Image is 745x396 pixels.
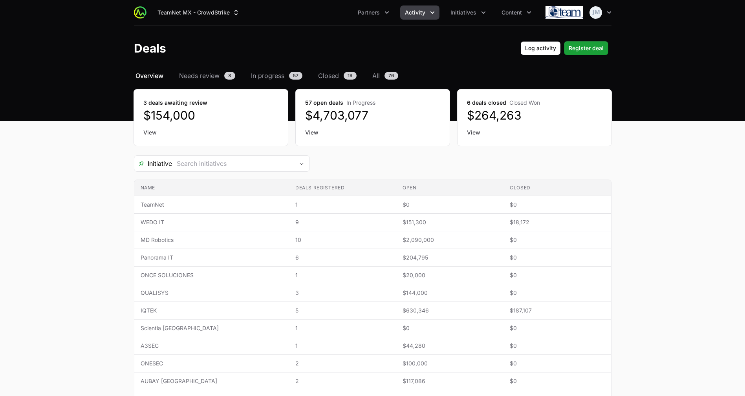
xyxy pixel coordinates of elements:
[141,201,283,209] span: TeamNet
[141,307,283,314] span: IQTEK
[400,5,439,20] button: Activity
[405,9,425,16] span: Activity
[372,71,380,80] span: All
[545,5,583,20] img: TeamNet MX
[358,9,380,16] span: Partners
[295,360,390,367] span: 2
[510,271,604,279] span: $0
[564,41,608,55] button: Register deal
[510,218,604,226] span: $18,172
[467,129,602,136] a: View
[141,377,283,385] span: AUBAY [GEOGRAPHIC_DATA]
[403,218,497,226] span: $151,300
[403,342,497,350] span: $44,280
[403,324,497,332] span: $0
[510,324,604,332] span: $0
[503,180,611,196] th: Closed
[396,180,503,196] th: Open
[346,99,375,106] span: In Progress
[141,289,283,297] span: QUALISYS
[403,254,497,262] span: $204,795
[502,9,522,16] span: Content
[153,5,245,20] button: TeamNet MX - CrowdStrike
[172,156,294,171] input: Search initiatives
[403,307,497,314] span: $630,346
[384,72,398,80] span: 76
[295,307,390,314] span: 5
[510,307,604,314] span: $187,107
[134,41,166,55] h1: Deals
[353,5,394,20] div: Partners menu
[305,108,440,122] dd: $4,703,077
[520,41,561,55] button: Log activity
[525,44,556,53] span: Log activity
[141,360,283,367] span: ONESEC
[141,342,283,350] span: A3SEC
[249,71,304,80] a: In progress57
[141,271,283,279] span: ONCE SOLUCIONES
[497,5,536,20] div: Content menu
[497,5,536,20] button: Content
[295,289,390,297] span: 3
[403,201,497,209] span: $0
[178,71,237,80] a: Needs review3
[141,254,283,262] span: Panorama IT
[134,71,611,80] nav: Deals navigation
[446,5,491,20] div: Initiatives menu
[141,324,283,332] span: Scientia [GEOGRAPHIC_DATA]
[295,342,390,350] span: 1
[289,72,302,80] span: 57
[305,99,440,107] dt: 57 open deals
[135,71,163,80] span: Overview
[295,271,390,279] span: 1
[143,99,278,107] dt: 3 deals awaiting review
[318,71,339,80] span: Closed
[134,6,146,19] img: ActivitySource
[510,377,604,385] span: $0
[509,99,540,106] span: Closed Won
[153,5,245,20] div: Supplier switch menu
[179,71,220,80] span: Needs review
[143,108,278,122] dd: $154,000
[353,5,394,20] button: Partners
[510,236,604,244] span: $0
[289,180,396,196] th: Deals registered
[403,360,497,367] span: $100,000
[400,5,439,20] div: Activity menu
[295,218,390,226] span: 9
[295,201,390,209] span: 1
[251,71,284,80] span: In progress
[294,156,309,171] div: Open
[520,41,608,55] div: Primary actions
[141,218,283,226] span: WEDO IT
[510,360,604,367] span: $0
[467,108,602,122] dd: $264,263
[141,236,283,244] span: MD Robotics
[446,5,491,20] button: Initiatives
[450,9,476,16] span: Initiatives
[295,236,390,244] span: 10
[589,6,602,19] img: Juan Manuel Zuleta
[134,180,289,196] th: Name
[403,236,497,244] span: $2,090,000
[305,129,440,136] a: View
[403,377,497,385] span: $117,086
[569,44,604,53] span: Register deal
[510,342,604,350] span: $0
[371,71,400,80] a: All76
[224,72,235,80] span: 3
[134,71,165,80] a: Overview
[510,201,604,209] span: $0
[146,5,536,20] div: Main navigation
[403,289,497,297] span: $144,000
[510,289,604,297] span: $0
[344,72,357,80] span: 19
[295,254,390,262] span: 6
[510,254,604,262] span: $0
[143,129,278,136] a: View
[317,71,358,80] a: Closed19
[295,377,390,385] span: 2
[295,324,390,332] span: 1
[467,99,602,107] dt: 6 deals closed
[134,159,172,168] span: Initiative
